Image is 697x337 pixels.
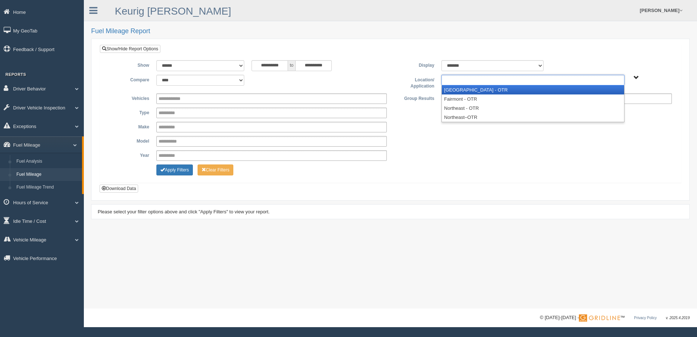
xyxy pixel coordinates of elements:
button: Change Filter Options [198,164,234,175]
a: Fuel Mileage [13,168,82,181]
li: Northeast–OTR [442,113,624,122]
img: Gridline [579,314,620,322]
label: Group Results [390,93,438,102]
button: Download Data [100,185,138,193]
a: Fuel Mileage Trend [13,181,82,194]
li: [GEOGRAPHIC_DATA] - OTR [442,85,624,94]
span: Please select your filter options above and click "Apply Filters" to view your report. [98,209,270,214]
button: Change Filter Options [156,164,193,175]
h2: Fuel Mileage Report [91,28,690,35]
label: Display [390,60,438,69]
label: Make [105,122,153,131]
label: Model [105,136,153,145]
li: Northeast - OTR [442,104,624,113]
label: Year [105,150,153,159]
label: Location/ Application [390,75,438,90]
a: Keurig [PERSON_NAME] [115,5,231,17]
label: Type [105,108,153,116]
div: © [DATE]-[DATE] - ™ [540,314,690,322]
span: to [288,60,295,71]
a: Fuel Analysis [13,155,82,168]
span: v. 2025.4.2019 [666,316,690,320]
label: Show [105,60,153,69]
a: Privacy Policy [634,316,657,320]
li: Fairmont - OTR [442,94,624,104]
label: Vehicles [105,93,153,102]
label: Compare [105,75,153,84]
a: Show/Hide Report Options [100,45,160,53]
